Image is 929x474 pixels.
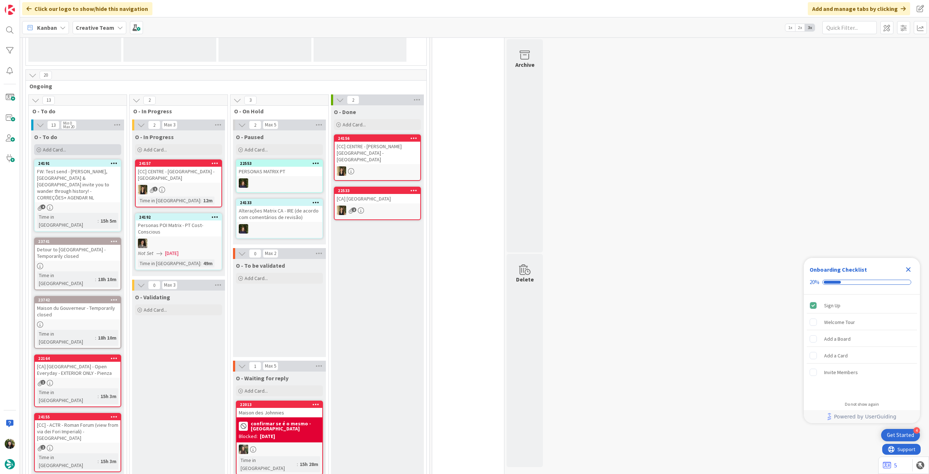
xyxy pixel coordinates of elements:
div: Click our logo to show/hide this navigation [22,2,152,15]
span: 2 [41,445,45,450]
div: Footer [804,410,920,423]
span: Add Card... [343,121,366,128]
span: 4 [41,204,45,209]
span: 13 [47,121,60,129]
div: 24155 [35,414,120,420]
span: Ongoing [29,82,417,90]
div: Close Checklist [903,264,914,275]
div: Maison du Gouverneur - Temporarily closed [35,303,120,319]
i: Not Set [138,250,154,256]
input: Quick Filter... [822,21,877,34]
div: 24191 [38,161,120,166]
img: Visit kanbanzone.com [5,5,15,15]
span: Add Card... [245,275,268,281]
div: SP [136,185,221,194]
div: Invite Members [824,368,858,377]
span: 0 [148,281,160,289]
div: Welcome Tour is incomplete. [807,314,917,330]
div: [DATE] [260,433,275,440]
div: Personas POI Matrix - PT Cost-Conscious [136,220,221,236]
span: Add Card... [245,388,268,394]
div: 15h 28m [298,460,320,468]
div: Checklist progress: 20% [810,279,914,285]
span: O - Paused [236,133,263,141]
div: 24133 [240,200,322,205]
div: MS [136,239,221,248]
div: 24191 [35,160,120,167]
span: O - To do [34,133,57,141]
div: Time in [GEOGRAPHIC_DATA] [138,259,200,267]
span: Kanban [37,23,57,32]
div: 22164[CA] [GEOGRAPHIC_DATA] - Open Everyday - EXTERIOR ONLY - Pienza [35,355,120,378]
span: 2 [143,96,156,105]
div: 24157 [136,160,221,167]
div: Delete [516,275,534,284]
span: : [98,392,99,400]
span: : [98,217,99,225]
div: 22164 [35,355,120,362]
span: 1 [153,187,157,191]
div: 22013Maison des Johnnies [237,401,322,417]
div: 23741 [35,238,120,245]
div: 24156 [335,135,420,142]
div: SP [335,166,420,176]
div: 18h 10m [96,334,118,342]
div: 24192Personas POI Matrix - PT Cost-Conscious [136,214,221,236]
div: Onboarding Checklist [810,265,867,274]
div: Max 5 [265,364,276,368]
div: Welcome Tour [824,318,855,327]
div: [CA] [GEOGRAPHIC_DATA] - Open Everyday - EXTERIOR ONLY - Pienza [35,362,120,378]
span: O - To be validated [236,262,285,269]
div: MC [237,178,322,188]
div: Time in [GEOGRAPHIC_DATA] [37,388,98,404]
div: Checklist items [804,295,920,397]
div: Add a Card is incomplete. [807,348,917,364]
span: Add Card... [144,146,167,153]
div: Archive [515,60,535,69]
div: 23741 [38,239,120,244]
div: 23742 [38,297,120,303]
span: O - Done [334,108,356,116]
div: Max 2 [265,252,276,255]
div: Max 3 [164,123,175,127]
div: 22553PERSONAS MATRIX PT [237,160,322,176]
div: 22533 [338,188,420,193]
span: 2 [249,121,261,129]
div: Add a Card [824,351,848,360]
span: Powered by UserGuiding [834,412,896,421]
div: Invite Members is incomplete. [807,364,917,380]
div: 22533[CA] [GEOGRAPHIC_DATA] [335,187,420,203]
div: Add a Board [824,335,851,343]
span: O - To do [32,108,118,115]
span: : [95,275,96,283]
img: IG [239,445,248,454]
img: SP [337,166,346,176]
div: 24191FW: Test send - [PERSON_NAME], [GEOGRAPHIC_DATA] & [GEOGRAPHIC_DATA] invite you to wander th... [35,160,120,202]
div: 20% [810,279,819,285]
span: O - Waiting for reply [236,374,288,382]
div: PERSONAS MATRIX PT [237,167,322,176]
div: IG [237,445,322,454]
a: Powered by UserGuiding [807,410,916,423]
div: Get Started [887,432,914,439]
div: 24156 [338,136,420,141]
div: 22013 [240,402,322,407]
div: [CC] - ACTR - Roman Forum (view from via dei Fori Imperiali) - [GEOGRAPHIC_DATA] [35,420,120,443]
div: Sign Up is complete. [807,297,917,313]
div: 24133 [237,199,322,206]
div: 15h 3m [99,457,118,465]
span: 3x [805,24,815,31]
div: Time in [GEOGRAPHIC_DATA] [37,453,98,469]
div: 24192 [136,214,221,220]
div: [CC] CENTRE - [PERSON_NAME][GEOGRAPHIC_DATA] - [GEOGRAPHIC_DATA] [335,142,420,164]
div: Time in [GEOGRAPHIC_DATA] [37,271,95,287]
div: 24155 [38,414,120,420]
span: [DATE] [165,250,179,257]
div: 24156[CC] CENTRE - [PERSON_NAME][GEOGRAPHIC_DATA] - [GEOGRAPHIC_DATA] [335,135,420,164]
img: avatar [5,459,15,469]
span: 3 [244,96,257,105]
div: [CC] CENTRE - [GEOGRAPHIC_DATA] - [GEOGRAPHIC_DATA] [136,167,221,183]
div: FW: Test send - [PERSON_NAME], [GEOGRAPHIC_DATA] & [GEOGRAPHIC_DATA] invite you to wander through... [35,167,120,202]
div: Detour to [GEOGRAPHIC_DATA] - Temporarily closed [35,245,120,261]
div: Open Get Started checklist, remaining modules: 4 [881,429,920,441]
